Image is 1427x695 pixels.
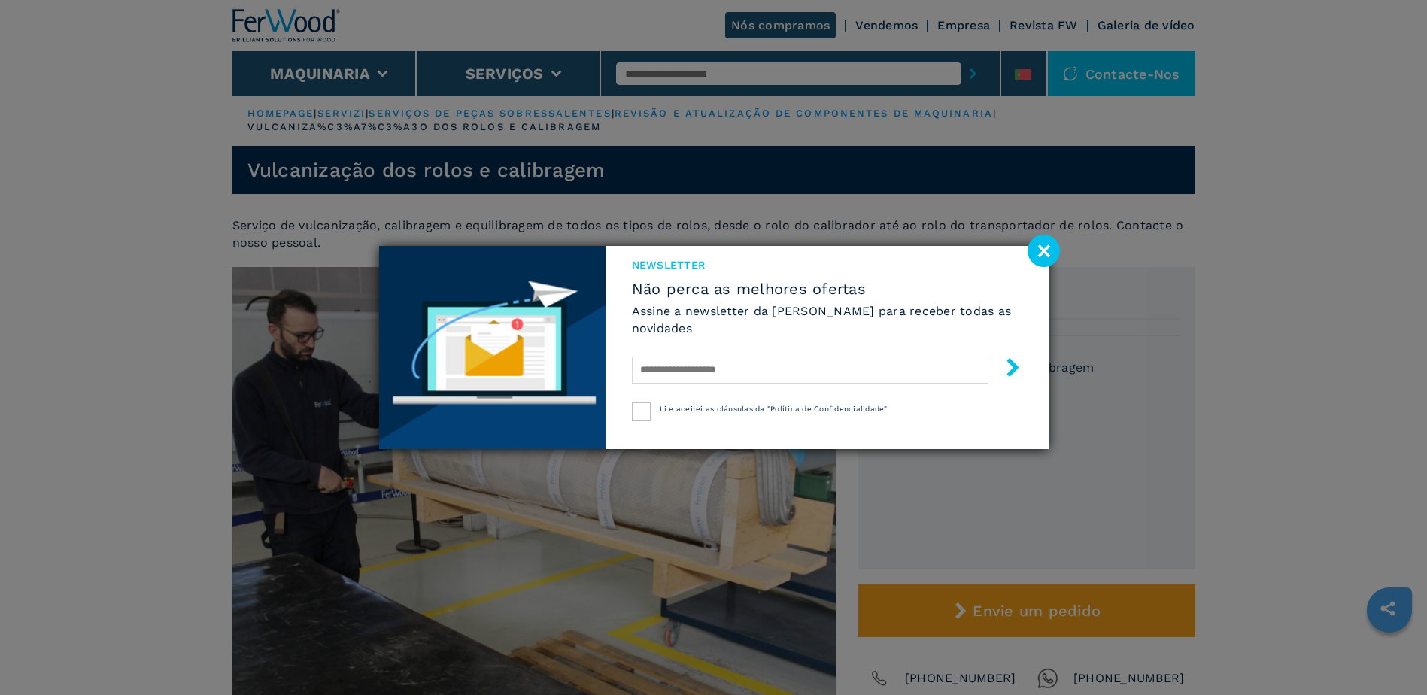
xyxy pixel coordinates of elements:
img: Newsletter image [379,246,606,449]
span: Newsletter [632,257,1022,272]
span: Li e aceitei as cláusulas da "Política de Confidencialidade" [660,405,888,413]
button: submit-button [988,352,1022,387]
h6: Assine a newsletter da [PERSON_NAME] para receber todas as novidades [632,302,1022,337]
span: Não perca as melhores ofertas [632,280,1022,298]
